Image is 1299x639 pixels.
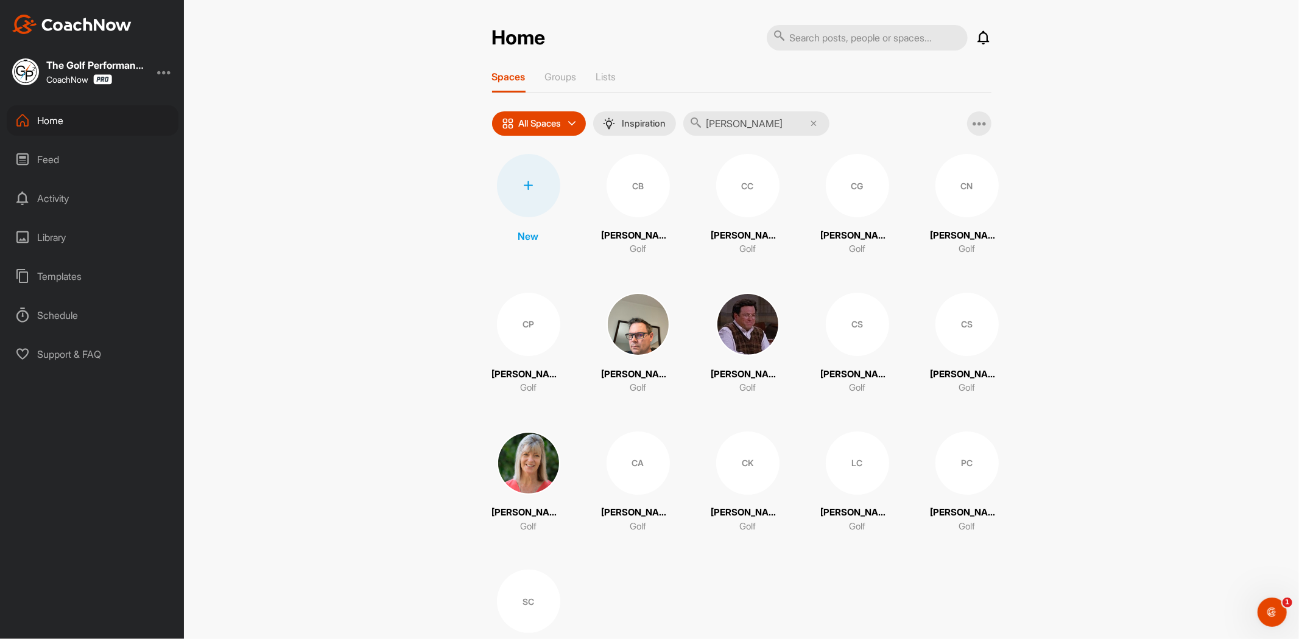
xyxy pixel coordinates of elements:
a: [PERSON_NAME]Golf [602,293,675,395]
p: Golf [959,381,975,395]
div: CC [716,154,780,217]
p: Lists [596,71,616,83]
p: Golf [520,520,537,534]
a: CS[PERSON_NAME]Golf [931,293,1004,395]
p: Golf [959,242,975,256]
div: Home [7,105,178,136]
a: CG[PERSON_NAME]Golf [821,154,894,256]
h2: Home [492,26,546,50]
img: square_7e2f8ff38e6140ed27a2ace1114690cc.jpg [497,431,560,495]
div: PC [935,431,999,495]
div: Activity [7,183,178,214]
p: [PERSON_NAME] [931,229,1004,243]
input: Search... [683,111,829,136]
img: menuIcon [603,117,615,130]
p: [PERSON_NAME] [821,506,894,520]
a: [PERSON_NAME]Golf [492,431,565,534]
a: PC[PERSON_NAME]Golf [931,431,1004,534]
p: [PERSON_NAME] [931,506,1004,520]
div: CN [935,154,999,217]
a: CP[PERSON_NAME]Golf [492,293,565,395]
div: Library [7,222,178,253]
p: Golf [959,520,975,534]
p: Golf [849,381,865,395]
input: Search posts, people or spaces... [767,25,968,51]
p: [PERSON_NAME] [931,368,1004,382]
div: LC [826,431,889,495]
img: CoachNow [12,15,132,34]
p: [PERSON_NAME] [492,368,565,382]
p: Golf [630,242,646,256]
a: [PERSON_NAME]Golf [711,293,784,395]
p: Golf [849,520,865,534]
div: CK [716,431,780,495]
p: Golf [739,520,756,534]
p: Spaces [492,71,526,83]
div: CG [826,154,889,217]
div: Schedule [7,300,178,330]
p: [PERSON_NAME] [602,229,675,243]
a: CK[PERSON_NAME]Golf [711,431,784,534]
a: CB[PERSON_NAME]Golf [602,154,675,256]
img: CoachNow Pro [93,74,112,85]
div: The Golf Performance Project [46,60,144,70]
img: square_a0a84a584c6b4c6d7124369e56447f45.jpg [607,293,670,356]
p: [PERSON_NAME] [711,229,784,243]
p: New [518,229,539,243]
div: CS [935,293,999,356]
p: Golf [739,381,756,395]
a: LC[PERSON_NAME]Golf [821,431,894,534]
iframe: Intercom live chat [1258,598,1287,627]
a: CC[PERSON_NAME]Golf [711,154,784,256]
p: Golf [520,381,537,395]
div: CP [497,293,560,356]
p: [PERSON_NAME] [711,506,784,520]
a: CS[PERSON_NAME]Golf [821,293,894,395]
p: [PERSON_NAME] [821,229,894,243]
p: [PERSON_NAME] [602,506,675,520]
p: [PERSON_NAME] [492,506,565,520]
div: Templates [7,261,178,292]
div: SC [497,570,560,633]
div: CB [607,154,670,217]
div: CoachNow [46,74,112,85]
img: square_b97f2d5e139430ca40cff86bb0ee40c5.jpg [716,293,780,356]
p: All Spaces [519,119,561,128]
p: Golf [849,242,865,256]
p: Golf [630,381,646,395]
p: [PERSON_NAME] [602,368,675,382]
span: 1 [1283,598,1292,607]
a: CN[PERSON_NAME]Golf [931,154,1004,256]
a: CA[PERSON_NAME]Golf [602,431,675,534]
div: CS [826,293,889,356]
div: CA [607,431,670,495]
div: Support & FAQ [7,339,178,369]
p: [PERSON_NAME] [821,368,894,382]
p: Golf [739,242,756,256]
p: [PERSON_NAME] [711,368,784,382]
img: square_963f86a57569fd3ffedad7830a500edd.jpg [12,58,39,85]
p: Inspiration [622,119,666,128]
p: Groups [545,71,577,83]
p: Golf [630,520,646,534]
img: icon [502,117,514,130]
div: Feed [7,144,178,175]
